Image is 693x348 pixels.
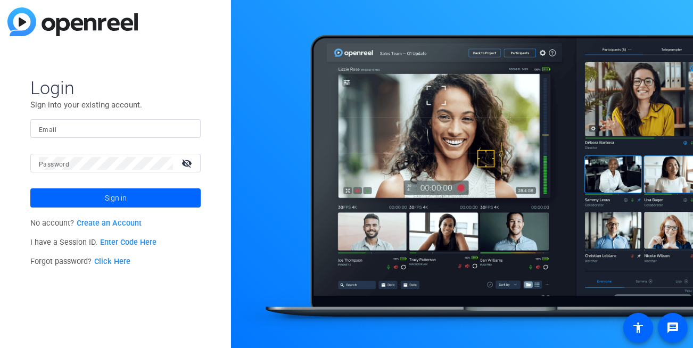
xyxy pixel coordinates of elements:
[30,188,201,208] button: Sign in
[39,161,69,168] mat-label: Password
[666,321,679,334] mat-icon: message
[30,219,142,228] span: No account?
[77,219,142,228] a: Create an Account
[30,77,201,99] span: Login
[39,126,56,134] mat-label: Email
[94,257,130,266] a: Click Here
[30,238,156,247] span: I have a Session ID.
[175,155,201,171] mat-icon: visibility_off
[30,99,201,111] p: Sign into your existing account.
[39,122,192,135] input: Enter Email Address
[30,257,130,266] span: Forgot password?
[105,185,127,211] span: Sign in
[100,238,156,247] a: Enter Code Here
[632,321,645,334] mat-icon: accessibility
[7,7,138,36] img: blue-gradient.svg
